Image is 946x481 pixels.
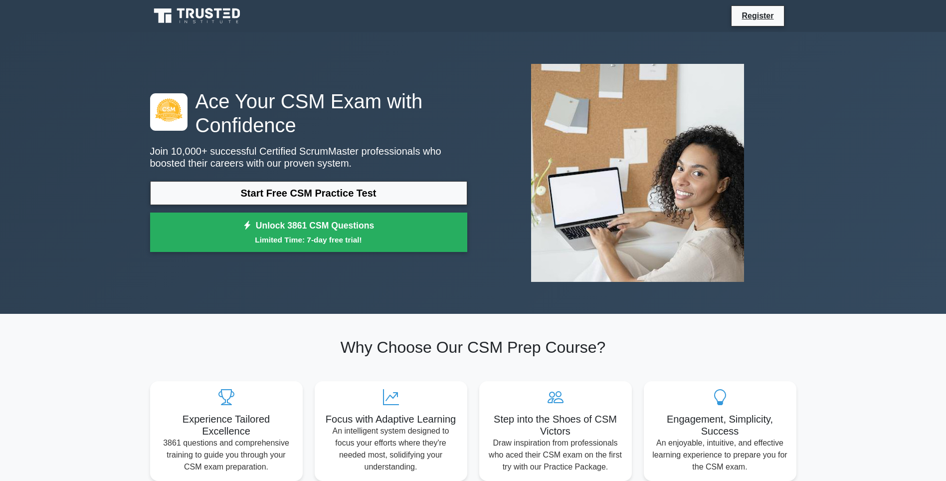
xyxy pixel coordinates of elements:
[487,413,624,437] h5: Step into the Shoes of CSM Victors
[736,9,779,22] a: Register
[150,338,796,357] h2: Why Choose Our CSM Prep Course?
[150,181,467,205] a: Start Free CSM Practice Test
[487,437,624,473] p: Draw inspiration from professionals who aced their CSM exam on the first try with our Practice Pa...
[158,437,295,473] p: 3861 questions and comprehensive training to guide you through your CSM exam preparation.
[150,213,467,252] a: Unlock 3861 CSM QuestionsLimited Time: 7-day free trial!
[652,413,788,437] h5: Engagement, Simplicity, Success
[323,425,459,473] p: An intelligent system designed to focus your efforts where they're needed most, solidifying your ...
[150,145,467,169] p: Join 10,000+ successful Certified ScrumMaster professionals who boosted their careers with our pr...
[163,234,455,245] small: Limited Time: 7-day free trial!
[150,89,467,137] h1: Ace Your CSM Exam with Confidence
[652,437,788,473] p: An enjoyable, intuitive, and effective learning experience to prepare you for the CSM exam.
[323,413,459,425] h5: Focus with Adaptive Learning
[158,413,295,437] h5: Experience Tailored Excellence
